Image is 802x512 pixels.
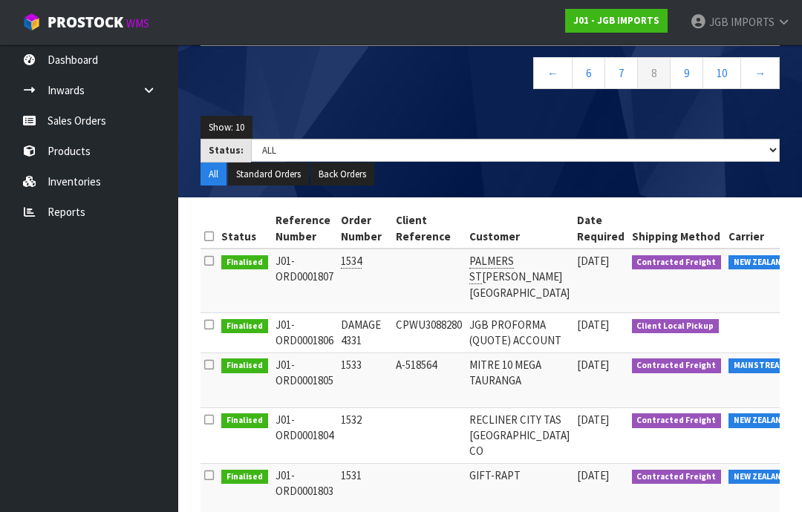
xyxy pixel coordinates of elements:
[272,407,337,463] td: J01-ORD0001804
[337,209,392,249] th: Order Number
[632,470,722,485] span: Contracted Freight
[337,312,392,352] td: DAMAGE 4331
[628,209,726,249] th: Shipping Method
[272,352,337,407] td: J01-ORD0001805
[48,13,123,32] span: ProStock
[22,13,41,31] img: cube-alt.png
[573,14,659,27] strong: J01 - JGB IMPORTS
[577,413,609,427] span: [DATE]
[272,312,337,352] td: J01-ORD0001806
[466,407,573,463] td: RECLINER CITY TAS [GEOGRAPHIC_DATA] CO
[740,57,780,89] a: →
[577,254,609,268] span: [DATE]
[728,358,791,373] span: MAINSTREAM
[272,209,337,249] th: Reference Number
[392,352,466,407] td: A-518564
[573,209,628,249] th: Date Required
[466,209,573,249] th: Customer
[604,57,638,89] a: 7
[337,352,392,407] td: 1533
[572,57,605,89] a: 6
[637,57,671,89] a: 8
[337,407,392,463] td: 1532
[392,312,466,352] td: CPWU3088280
[709,15,728,29] span: JGB
[466,352,573,407] td: MITRE 10 MEGA TAURANGA
[209,144,244,157] strong: Status:
[632,255,722,270] span: Contracted Freight
[126,16,149,30] small: WMS
[221,358,268,373] span: Finalised
[200,57,780,93] nav: Page navigation
[221,413,268,428] span: Finalised
[200,163,226,186] button: All
[200,116,252,140] button: Show: 10
[731,15,775,29] span: IMPORTS
[221,319,268,334] span: Finalised
[702,57,741,89] a: 10
[533,57,573,89] a: ←
[577,468,609,482] span: [DATE]
[577,358,609,372] span: [DATE]
[218,209,272,249] th: Status
[466,312,573,352] td: JGB PROFORMA (QUOTE) ACCOUNT
[221,255,268,270] span: Finalised
[632,413,722,428] span: Contracted Freight
[670,57,703,89] a: 9
[632,319,720,334] span: Client Local Pickup
[632,358,722,373] span: Contracted Freight
[466,249,573,312] td: [PERSON_NAME][GEOGRAPHIC_DATA]
[392,209,466,249] th: Client Reference
[221,470,268,485] span: Finalised
[577,318,609,332] span: [DATE]
[272,249,337,312] td: J01-ORD0001807
[310,163,374,186] button: Back Orders
[228,163,309,186] button: Standard Orders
